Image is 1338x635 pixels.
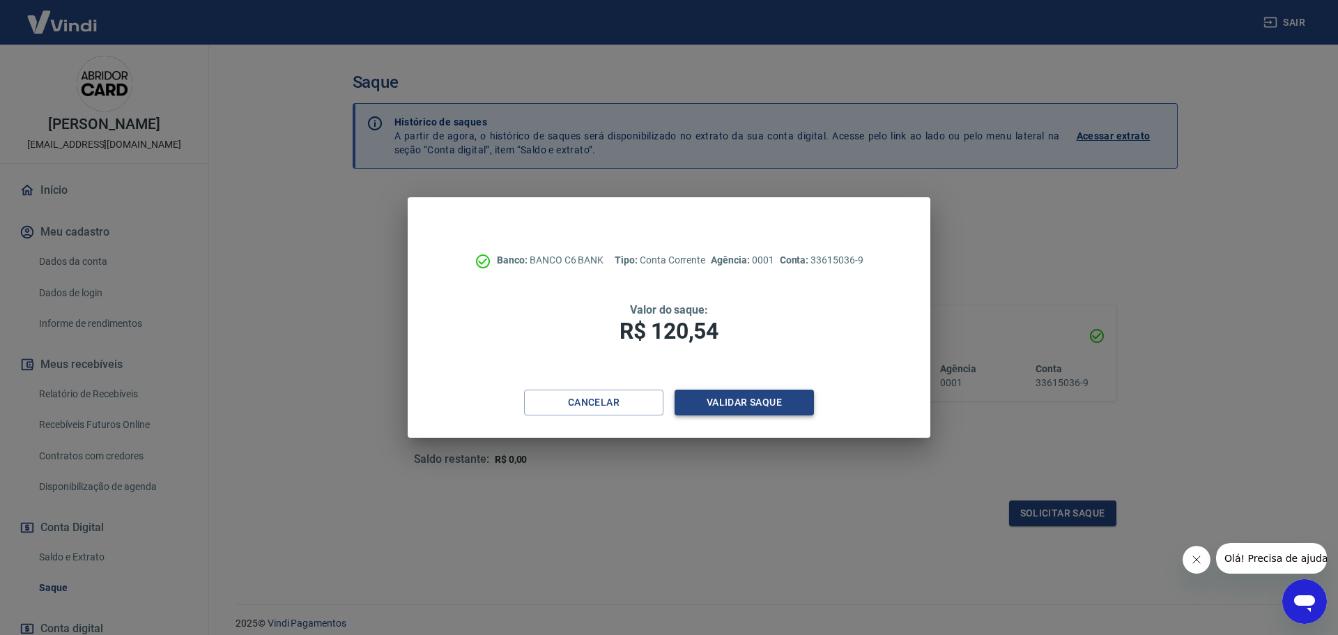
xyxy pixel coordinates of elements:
[711,254,752,266] span: Agência:
[1183,546,1210,574] iframe: Fechar mensagem
[675,390,814,415] button: Validar saque
[524,390,663,415] button: Cancelar
[1282,579,1327,624] iframe: Botão para abrir a janela de mensagens
[780,254,811,266] span: Conta:
[497,254,530,266] span: Banco:
[615,253,705,268] p: Conta Corrente
[1216,543,1327,574] iframe: Mensagem da empresa
[615,254,640,266] span: Tipo:
[711,253,774,268] p: 0001
[8,10,117,21] span: Olá! Precisa de ajuda?
[620,318,718,344] span: R$ 120,54
[630,303,708,316] span: Valor do saque:
[780,253,863,268] p: 33615036-9
[497,253,603,268] p: BANCO C6 BANK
